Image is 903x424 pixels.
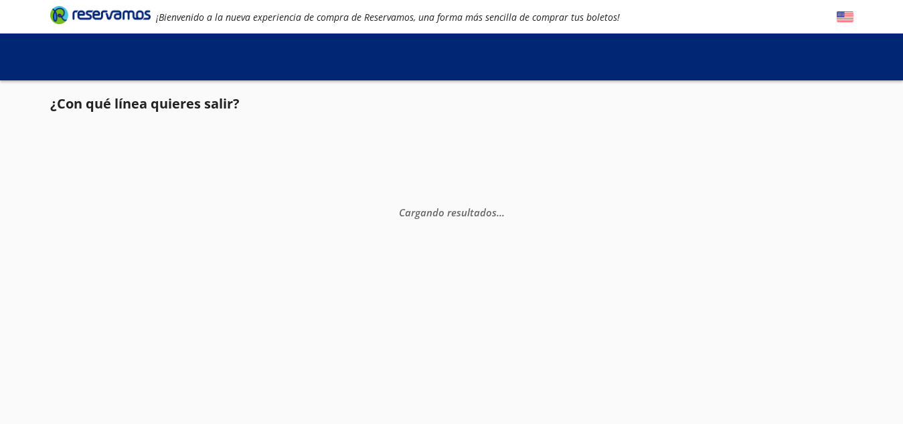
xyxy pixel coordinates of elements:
p: ¿Con qué línea quieres salir? [50,94,240,114]
em: ¡Bienvenido a la nueva experiencia de compra de Reservamos, una forma más sencilla de comprar tus... [156,11,620,23]
a: Brand Logo [50,5,151,29]
span: . [502,205,505,218]
button: English [837,9,853,25]
i: Brand Logo [50,5,151,25]
span: . [497,205,499,218]
span: . [499,205,502,218]
em: Cargando resultados [399,205,505,218]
